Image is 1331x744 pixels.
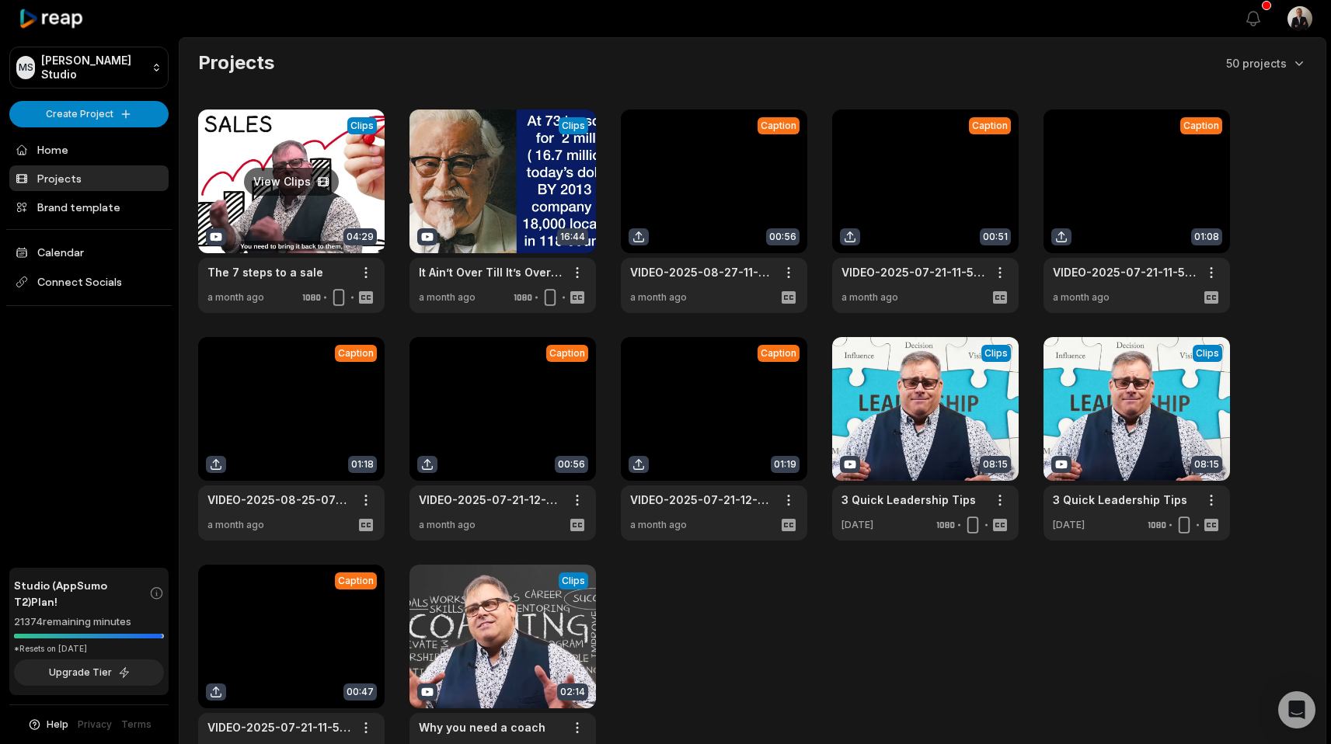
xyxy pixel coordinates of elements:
[9,137,169,162] a: Home
[419,719,545,735] a: Why you need a coach
[207,264,323,280] a: The 7 steps to a sale
[27,718,68,732] button: Help
[41,54,145,82] p: [PERSON_NAME] Studio
[14,659,164,686] button: Upgrade Tier
[207,492,350,508] a: VIDEO-2025-08-25-07-58-20
[14,614,164,630] div: 21374 remaining minutes
[419,264,562,280] a: It Ain’t Over Till It’s Over: [PERSON_NAME] Ultimate Talk on Resilience, Comebacks & Success
[1053,264,1196,280] a: VIDEO-2025-07-21-11-55-41
[841,492,976,508] a: 3 Quick Leadership Tips
[14,577,149,610] span: Studio (AppSumo T2) Plan!
[14,643,164,655] div: *Resets on [DATE]
[841,264,984,280] a: VIDEO-2025-07-21-11-58-47
[9,165,169,191] a: Projects
[16,56,35,79] div: MS
[9,194,169,220] a: Brand template
[9,101,169,127] button: Create Project
[1053,492,1187,508] a: 3 Quick Leadership Tips
[9,239,169,265] a: Calendar
[419,492,562,508] a: VIDEO-2025-07-21-12-01-09
[198,50,274,75] h2: Projects
[630,264,773,280] a: VIDEO-2025-08-27-11-34-01
[78,718,112,732] a: Privacy
[47,718,68,732] span: Help
[9,268,169,296] span: Connect Socials
[121,718,152,732] a: Terms
[1226,55,1307,71] button: 50 projects
[1278,691,1315,728] div: Open Intercom Messenger
[207,719,350,735] a: VIDEO-2025-07-21-11-56-37
[630,492,773,508] a: VIDEO-2025-07-21-12-03-28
